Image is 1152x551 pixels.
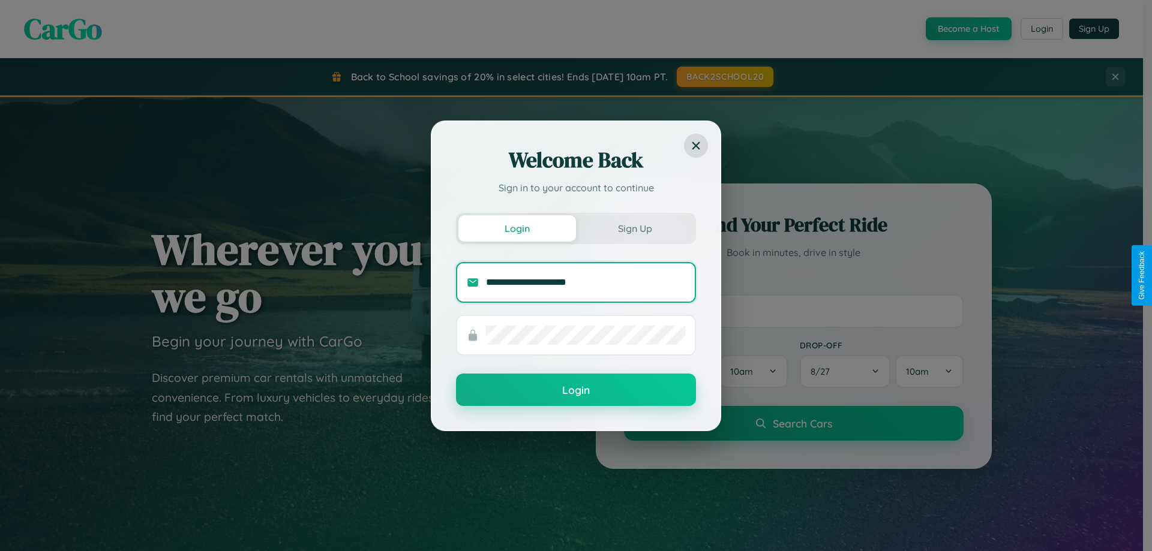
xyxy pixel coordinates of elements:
[456,180,696,195] p: Sign in to your account to continue
[456,146,696,174] h2: Welcome Back
[456,374,696,406] button: Login
[1138,251,1146,300] div: Give Feedback
[458,215,576,242] button: Login
[576,215,694,242] button: Sign Up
